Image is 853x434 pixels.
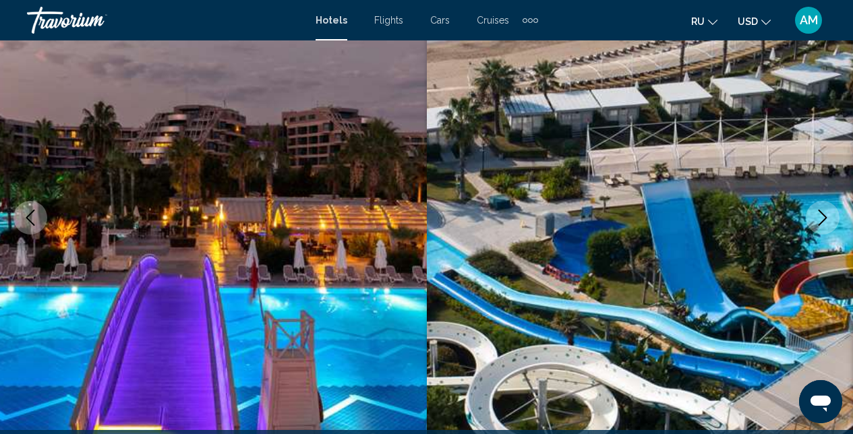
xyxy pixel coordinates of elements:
span: USD [738,16,758,27]
a: Hotels [316,15,347,26]
button: Next image [806,201,840,235]
button: User Menu [791,6,826,34]
button: Change currency [738,11,771,31]
span: ru [691,16,705,27]
span: AM [800,13,818,27]
a: Cars [430,15,450,26]
iframe: Кнопка запуска окна обмена сообщениями [799,380,842,423]
button: Previous image [13,201,47,235]
a: Flights [374,15,403,26]
button: Extra navigation items [523,9,538,31]
a: Travorium [27,7,302,34]
a: Cruises [477,15,509,26]
button: Change language [691,11,717,31]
